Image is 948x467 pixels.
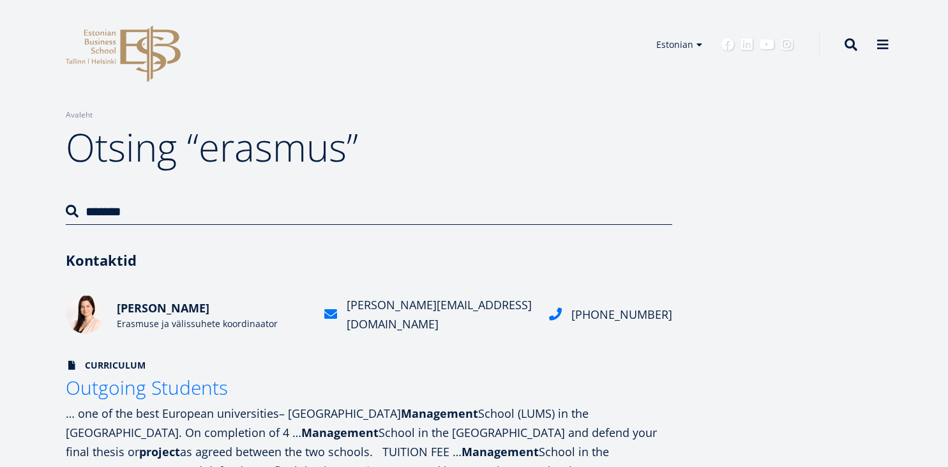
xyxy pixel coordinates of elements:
h1: Otsing “erasmus” [66,121,672,172]
a: Linkedin [741,38,753,51]
a: Youtube [760,38,774,51]
a: Facebook [721,38,734,51]
div: [PERSON_NAME][EMAIL_ADDRESS][DOMAIN_NAME] [347,295,533,333]
span: [PERSON_NAME] [117,300,209,316]
strong: Management [301,425,379,440]
img: Kati [66,295,104,333]
a: Instagram [781,38,794,51]
div: Erasmuse ja välissuhete koordinaator [117,318,308,330]
span: Curriculum [66,359,146,372]
a: Avaleht [66,109,93,121]
strong: project [139,444,180,459]
strong: Management [462,444,539,459]
h3: Kontaktid [66,250,672,270]
div: [PHONE_NUMBER] [571,305,672,324]
strong: Management [401,406,478,421]
span: Outgoing Students [66,374,228,401]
